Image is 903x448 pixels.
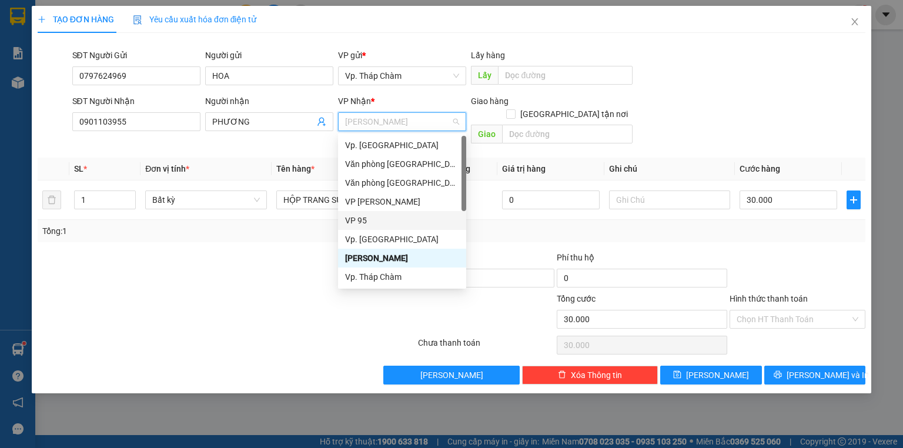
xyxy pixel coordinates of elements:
[471,66,498,85] span: Lấy
[345,195,459,208] div: VP [PERSON_NAME]
[522,366,658,385] button: deleteXóa Thông tin
[38,15,46,24] span: plus
[847,195,860,205] span: plus
[471,96,509,106] span: Giao hàng
[338,268,466,286] div: Vp. Tháp Chàm
[673,370,681,380] span: save
[338,136,466,155] div: Vp. Phan Rang
[686,369,749,382] span: [PERSON_NAME]
[338,96,371,106] span: VP Nhận
[133,15,142,25] img: icon
[609,190,730,209] input: Ghi Chú
[787,369,869,382] span: [PERSON_NAME] và In
[420,369,483,382] span: [PERSON_NAME]
[338,49,466,62] div: VP gửi
[660,366,762,385] button: save[PERSON_NAME]
[338,249,466,268] div: An Dương Vương
[345,214,459,227] div: VP 95
[276,164,315,173] span: Tên hàng
[74,164,83,173] span: SL
[838,6,871,39] button: Close
[417,336,555,357] div: Chưa thanh toán
[338,230,466,249] div: Vp. Đà Lạt
[345,139,459,152] div: Vp. [GEOGRAPHIC_DATA]
[338,155,466,173] div: Văn phòng Tân Phú
[15,76,65,131] b: An Anh Limousine
[345,176,459,189] div: Văn phòng [GEOGRAPHIC_DATA]
[345,233,459,246] div: Vp. [GEOGRAPHIC_DATA]
[338,211,466,230] div: VP 95
[571,369,622,382] span: Xóa Thông tin
[502,190,600,209] input: 0
[345,158,459,170] div: Văn phòng [GEOGRAPHIC_DATA]
[558,370,566,380] span: delete
[145,164,189,173] span: Đơn vị tính
[42,225,349,238] div: Tổng: 1
[502,164,546,173] span: Giá trị hàng
[38,15,114,24] span: TẠO ĐƠN HÀNG
[730,294,808,303] label: Hình thức thanh toán
[152,191,259,209] span: Bất kỳ
[76,17,113,113] b: Biên nhận gởi hàng hóa
[338,173,466,192] div: Văn phòng Nha Trang
[774,370,782,380] span: printer
[317,117,326,126] span: user-add
[383,366,519,385] button: [PERSON_NAME]
[345,270,459,283] div: Vp. Tháp Chàm
[72,49,200,62] div: SĐT Người Gửi
[471,51,505,60] span: Lấy hàng
[740,164,780,173] span: Cước hàng
[764,366,866,385] button: printer[PERSON_NAME] và In
[205,95,333,108] div: Người nhận
[850,17,859,26] span: close
[345,113,459,131] span: An Dương Vương
[276,190,397,209] input: VD: Bàn, Ghế
[502,125,633,143] input: Dọc đường
[345,252,459,265] div: [PERSON_NAME]
[42,190,61,209] button: delete
[604,158,735,180] th: Ghi chú
[557,251,727,269] div: Phí thu hộ
[205,49,333,62] div: Người gửi
[345,67,459,85] span: Vp. Tháp Chàm
[72,95,200,108] div: SĐT Người Nhận
[338,192,466,211] div: VP Đức Trọng
[471,125,502,143] span: Giao
[847,190,861,209] button: plus
[133,15,257,24] span: Yêu cầu xuất hóa đơn điện tử
[557,294,596,303] span: Tổng cước
[498,66,633,85] input: Dọc đường
[516,108,633,121] span: [GEOGRAPHIC_DATA] tận nơi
